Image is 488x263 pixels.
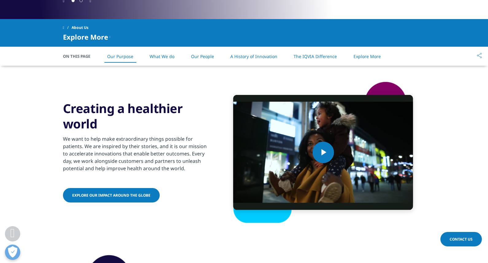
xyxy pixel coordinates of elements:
a: Explore our impact around the globe [63,188,160,202]
a: What We do [150,53,174,59]
video-js: Video Player [233,95,413,210]
a: Our People [191,53,214,59]
a: A History of Innovation [230,53,277,59]
span: Explore More [63,33,108,41]
span: Explore our impact around the globe [72,193,150,198]
h3: Creating a healthier world [63,101,212,131]
img: shape-2.png [221,81,425,224]
a: The IQVIA Difference [294,53,337,59]
button: Open Preferences [5,245,20,260]
a: Contact Us [440,232,482,246]
span: About Us [72,22,88,33]
a: Explore More [353,53,381,59]
a: Our Purpose [107,53,133,59]
p: We want to help make extraordinary things possible for patients. We are inspired by their stories... [63,135,212,176]
span: On This Page [63,53,97,59]
button: Play Video [312,142,334,163]
span: Contact Us [450,237,473,242]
